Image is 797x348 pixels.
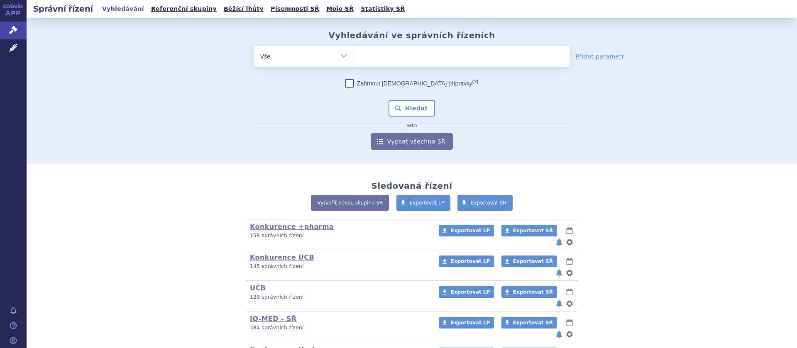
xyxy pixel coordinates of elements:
[501,286,557,298] a: Exportovat SŘ
[565,329,574,339] button: nastavení
[221,3,266,15] a: Běžící lhůty
[250,315,297,323] a: IQ-MED - SŘ
[565,268,574,278] button: nastavení
[450,258,490,264] span: Exportovat LP
[389,100,435,117] button: Hledat
[324,3,356,15] a: Moje SŘ
[250,324,428,331] p: 384 správních řízení
[565,226,574,236] button: lhůty
[250,232,428,239] p: 158 správních řízení
[513,289,553,295] span: Exportovat SŘ
[250,294,428,301] p: 129 správních řízení
[450,228,490,234] span: Exportovat LP
[27,3,100,15] h2: Správní řízení
[457,195,513,211] a: Exportovat SŘ
[555,237,563,247] button: notifikace
[268,3,322,15] a: Písemnosti SŘ
[371,133,453,150] a: Vypsat všechna SŘ
[149,3,219,15] a: Referenční skupiny
[501,256,557,267] a: Exportovat SŘ
[410,200,445,206] span: Exportovat LP
[100,3,147,15] a: Vyhledávání
[250,263,428,270] p: 145 správních řízení
[555,268,563,278] button: notifikace
[450,320,490,326] span: Exportovat LP
[250,253,314,261] a: Konkurence UCB
[501,317,557,329] a: Exportovat SŘ
[565,299,574,309] button: nastavení
[513,228,553,234] span: Exportovat SŘ
[439,225,494,236] a: Exportovat LP
[450,289,490,295] span: Exportovat LP
[311,195,389,211] a: Vytvořit novou skupinu SŘ
[371,181,452,191] h2: Sledovaná řízení
[565,318,574,328] button: lhůty
[439,256,494,267] a: Exportovat LP
[565,287,574,297] button: lhůty
[565,256,574,266] button: lhůty
[472,79,478,84] abbr: (?)
[513,258,553,264] span: Exportovat SŘ
[439,286,494,298] a: Exportovat LP
[471,200,506,206] span: Exportovat SŘ
[403,123,421,128] i: nebo
[555,299,563,309] button: notifikace
[501,225,557,236] a: Exportovat SŘ
[396,195,451,211] a: Exportovat LP
[555,329,563,339] button: notifikace
[565,237,574,247] button: nastavení
[250,284,266,292] a: UCB
[328,30,495,40] h2: Vyhledávání ve správních řízeních
[345,79,478,88] label: Zahrnout [DEMOGRAPHIC_DATA] přípravky
[358,3,407,15] a: Statistiky SŘ
[576,52,624,61] a: Přidat parametr
[513,320,553,326] span: Exportovat SŘ
[250,223,334,231] a: Konkurence +pharma
[439,317,494,329] a: Exportovat LP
